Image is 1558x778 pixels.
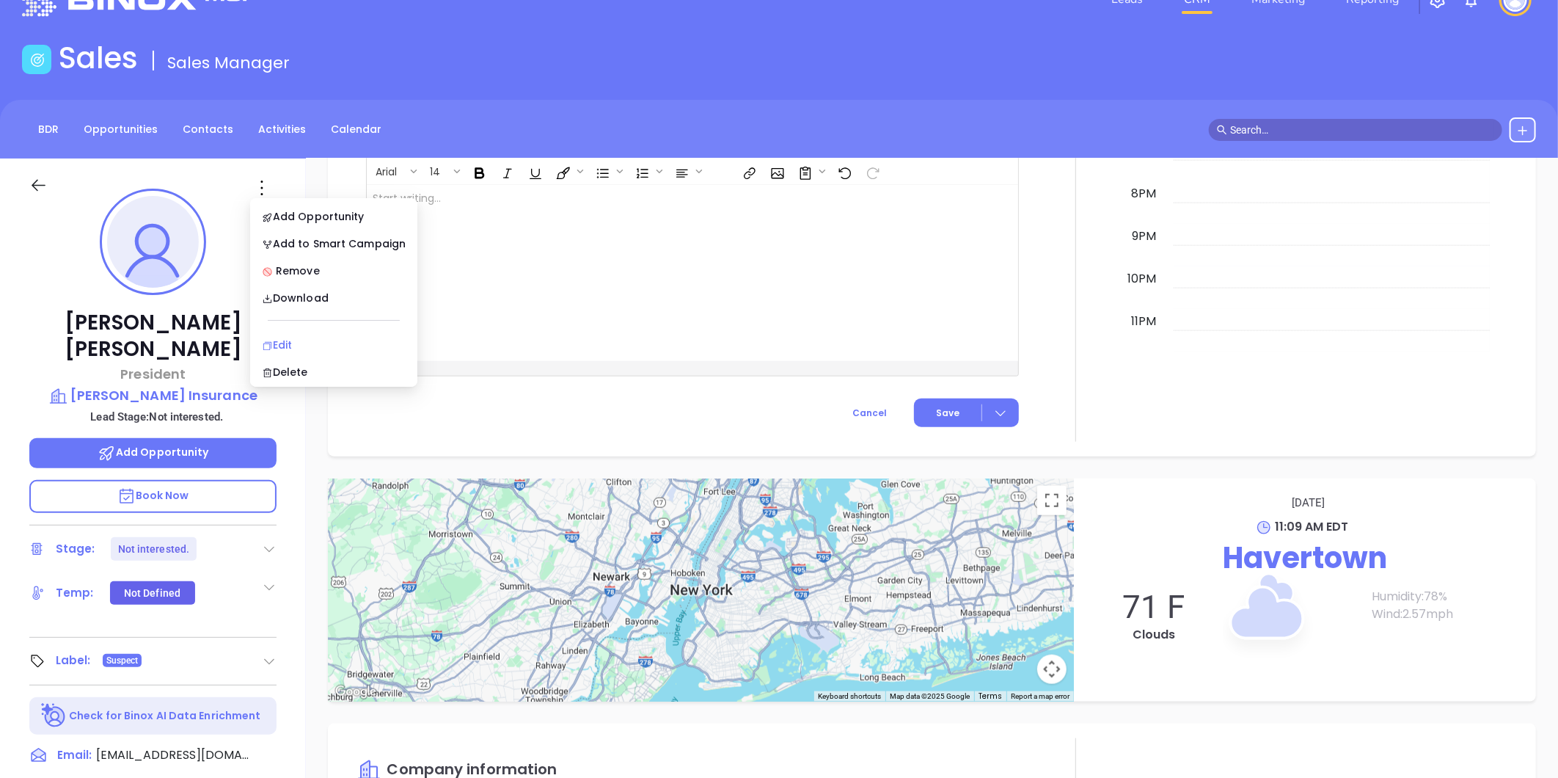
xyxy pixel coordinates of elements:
a: Activities [249,117,315,142]
span: Insert Unordered List [588,159,626,183]
span: Arial [368,164,404,175]
div: 10pm [1124,270,1159,288]
button: Keyboard shortcuts [818,691,881,702]
div: 11pm [1128,313,1159,330]
input: Search… [1230,122,1494,138]
button: 14 [423,159,451,183]
div: 8pm [1128,185,1159,203]
span: [EMAIL_ADDRESS][DOMAIN_NAME] [96,746,250,764]
p: Clouds [1089,626,1219,644]
span: Email: [57,746,92,766]
img: Google [332,683,380,702]
span: Italic [493,159,519,183]
span: Redo [858,159,885,183]
button: Save [914,399,1019,427]
span: Add Opportunity [98,445,209,459]
span: Align [668,159,706,183]
span: search [1217,125,1227,135]
p: Havertown [1089,536,1521,580]
p: [PERSON_NAME] [PERSON_NAME] [29,310,277,363]
span: Book Now [117,488,189,503]
span: Sales Manager [167,51,290,74]
img: Clouds [1190,540,1336,687]
a: BDR [29,117,67,142]
a: Opportunities [75,117,167,142]
a: [PERSON_NAME] Insurance [29,385,277,406]
a: Report a map error [1011,692,1069,700]
span: Insert link [735,159,761,183]
span: Map data ©2025 Google [890,692,970,700]
span: Font size [422,159,464,183]
div: Not interested. [118,537,190,561]
p: Humidity: 78 % [1372,588,1521,606]
button: Cancel [825,399,914,427]
div: Remove [262,263,406,279]
span: Undo [830,159,857,183]
div: Stage: [56,538,95,560]
h1: Sales [59,40,138,76]
p: [DATE] [1096,493,1521,512]
div: Temp: [56,582,94,604]
span: Insert Ordered List [628,159,666,183]
a: Contacts [174,117,242,142]
span: Surveys [791,159,829,183]
div: Add Opportunity [262,208,406,225]
p: Check for Binox AI Data Enrichment [69,708,260,724]
span: Underline [521,159,547,183]
button: Map camera controls [1037,655,1067,684]
button: Arial [368,159,408,183]
div: Delete [262,364,406,380]
div: Edit [262,337,406,353]
span: Save [936,407,959,420]
span: 11:09 AM EDT [1276,518,1349,535]
a: Open this area in Google Maps (opens a new window) [332,683,380,702]
p: Lead Stage: Not interested. [37,407,277,426]
span: Font family [367,159,420,183]
a: Terms (opens in new tab) [979,691,1002,702]
p: Wind: 2.57 mph [1372,606,1521,623]
img: profile-user [107,196,199,288]
button: Toggle fullscreen view [1037,486,1067,515]
span: Fill color or set the text color [549,159,587,183]
div: Not Defined [124,581,180,605]
span: Insert Image [763,159,789,183]
p: 71 F [1089,588,1219,626]
img: Ai-Enrich-DaqCidB-.svg [41,703,67,729]
a: Download [253,283,414,313]
span: Cancel [852,407,887,419]
div: Download [262,290,406,306]
div: 9pm [1129,228,1159,245]
div: Add to Smart Campaign [262,236,406,252]
span: Bold [465,159,491,183]
span: Suspect [106,652,139,669]
a: Calendar [322,117,390,142]
div: Label: [56,650,91,672]
p: President [29,364,277,384]
span: 14 [423,164,447,175]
